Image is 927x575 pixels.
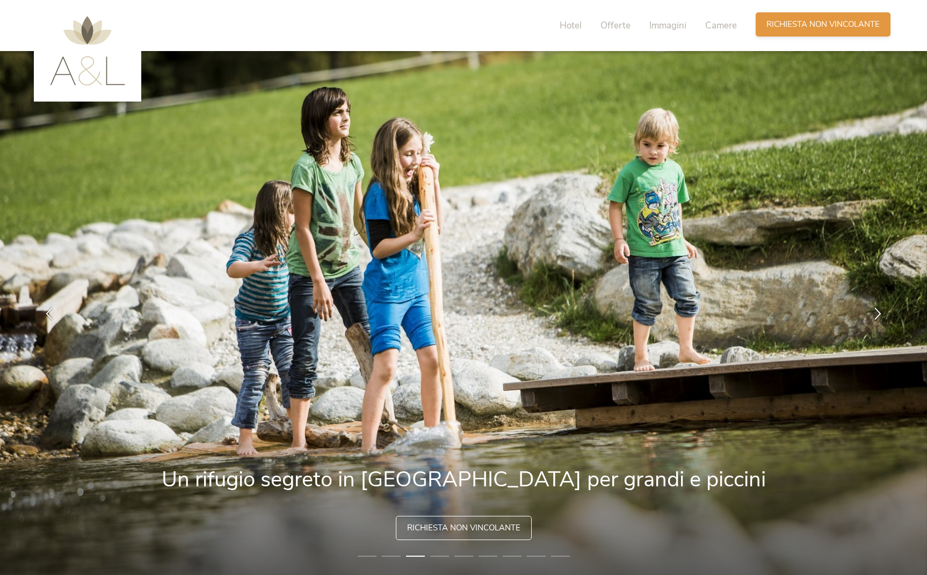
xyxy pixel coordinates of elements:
[50,16,125,85] img: AMONTI & LUNARIS Wellnessresort
[705,19,737,32] span: Camere
[649,19,686,32] span: Immagini
[407,522,520,534] span: Richiesta non vincolante
[600,19,631,32] span: Offerte
[766,19,880,30] span: Richiesta non vincolante
[560,19,582,32] span: Hotel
